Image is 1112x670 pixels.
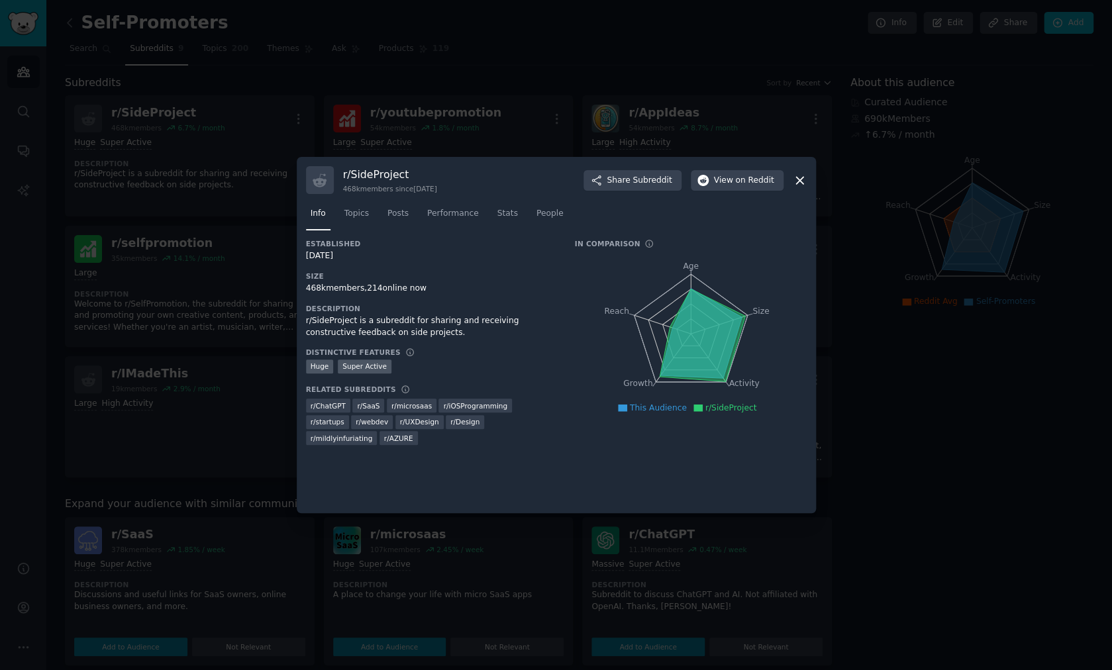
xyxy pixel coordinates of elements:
span: r/ microsaas [391,401,432,410]
span: r/ webdev [356,417,388,426]
tspan: Activity [729,379,759,389]
div: 468k members, 214 online now [306,283,556,295]
span: r/SideProject [705,403,757,412]
div: [DATE] [306,250,556,262]
span: r/ ChatGPT [311,401,346,410]
span: r/ Design [450,417,480,426]
span: r/ iOSProgramming [443,401,507,410]
h3: Distinctive Features [306,348,401,357]
span: Topics [344,208,369,220]
button: ShareSubreddit [583,170,681,191]
tspan: Age [683,262,699,271]
span: r/ mildlyinfuriating [311,434,373,443]
span: This Audience [630,403,687,412]
span: on Reddit [735,175,774,187]
tspan: Reach [604,307,629,316]
span: r/ startups [311,417,344,426]
span: r/ UXDesign [400,417,439,426]
span: Share [607,175,672,187]
a: Performance [423,203,483,230]
span: Info [311,208,326,220]
span: Performance [427,208,479,220]
button: Viewon Reddit [691,170,783,191]
span: r/ AZURE [384,434,413,443]
h3: Description [306,304,556,313]
span: View [714,175,774,187]
a: Posts [383,203,413,230]
div: Super Active [338,359,391,373]
span: r/ SaaS [357,401,379,410]
h3: Established [306,239,556,248]
a: People [532,203,568,230]
span: Posts [387,208,409,220]
span: Subreddit [632,175,672,187]
tspan: Size [752,307,769,316]
span: Stats [497,208,518,220]
h3: Size [306,271,556,281]
div: Huge [306,359,334,373]
div: 468k members since [DATE] [343,184,437,193]
h3: Related Subreddits [306,385,396,394]
div: r/SideProject is a subreddit for sharing and receiving constructive feedback on side projects. [306,315,556,338]
h3: In Comparison [575,239,640,248]
a: Topics [340,203,374,230]
h3: r/ SideProject [343,167,437,181]
tspan: Growth [623,379,652,389]
span: People [536,208,564,220]
a: Stats [493,203,523,230]
a: Info [306,203,330,230]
